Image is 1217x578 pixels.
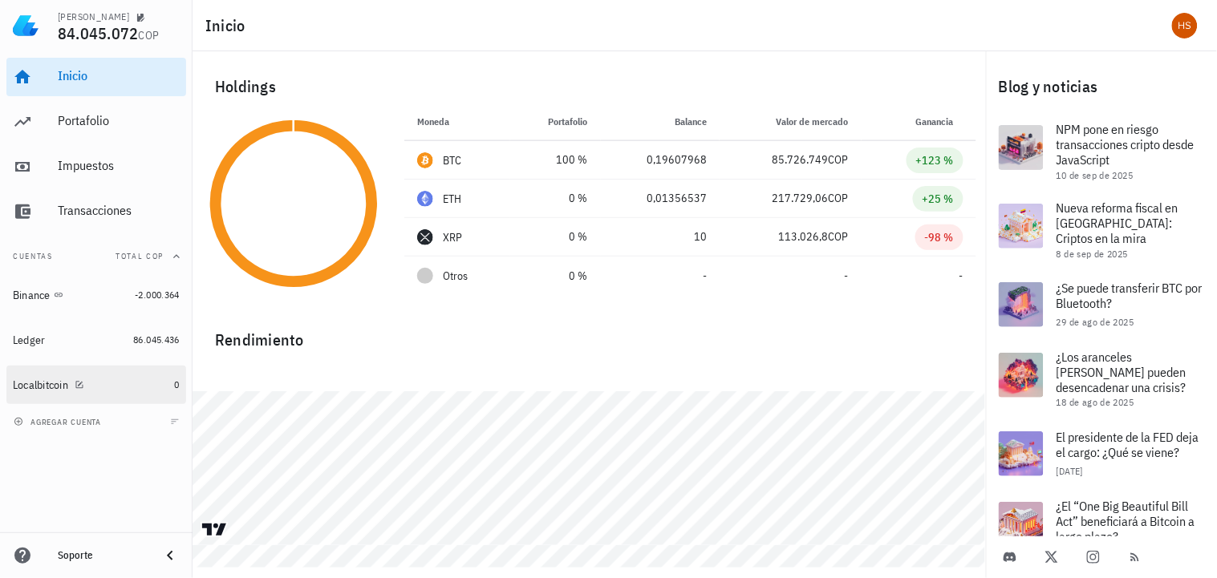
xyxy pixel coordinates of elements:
th: Portafolio [510,103,601,141]
div: BTC [443,152,462,168]
span: Nueva reforma fiscal en [GEOGRAPHIC_DATA]: Criptos en la mira [1057,200,1178,246]
span: 29 de ago de 2025 [1057,316,1134,328]
span: -2.000.364 [135,289,180,301]
span: ¿El “One Big Beautiful Bill Act” beneficiará a Bitcoin a largo plazo? [1057,498,1195,544]
a: Portafolio [6,103,186,141]
span: El presidente de la FED deja el cargo: ¿Qué se viene? [1057,429,1199,460]
a: El presidente de la FED deja el cargo: ¿Qué se viene? [DATE] [986,418,1217,489]
span: agregar cuenta [17,417,101,427]
a: ¿Los aranceles [PERSON_NAME] pueden desencadenar una crisis? 18 de ago de 2025 [986,340,1217,418]
span: NPM pone en riesgo transacciones cripto desde JavaScript [1057,121,1195,168]
span: 18 de ago de 2025 [1057,396,1134,408]
span: ¿Los aranceles [PERSON_NAME] pueden desencadenar una crisis? [1057,349,1187,395]
a: Inicio [6,58,186,96]
th: Balance [601,103,720,141]
div: Localbitcoin [13,378,68,392]
span: Ganancia [916,115,963,127]
div: +25 % [923,191,954,207]
a: Binance -2.000.364 [6,276,186,314]
div: [PERSON_NAME] [58,10,129,23]
th: Valor de mercado [720,103,862,141]
a: Impuestos [6,148,186,186]
div: 0 % [523,190,588,207]
a: ¿Se puede transferir BTC por Bluetooth? 29 de ago de 2025 [986,269,1217,340]
div: Impuestos [58,158,180,173]
div: 0,01356537 [614,190,708,207]
button: CuentasTotal COP [6,237,186,276]
span: 84.045.072 [58,22,139,44]
a: Localbitcoin 0 [6,366,186,404]
span: COP [829,229,849,244]
img: LedgiFi [13,13,39,38]
a: Ledger 86.045.436 [6,321,186,359]
div: Inicio [58,68,180,83]
div: 0 % [523,228,588,245]
th: Moneda [404,103,510,141]
span: - [845,269,849,283]
div: XRP [443,229,463,245]
a: Nueva reforma fiscal en [GEOGRAPHIC_DATA]: Criptos en la mira 8 de sep de 2025 [986,191,1217,269]
span: - [703,269,707,283]
div: Soporte [58,549,148,562]
span: Otros [443,268,468,285]
div: XRP-icon [417,229,433,245]
span: COP [829,152,849,167]
a: Charting by TradingView [201,522,229,537]
span: 86.045.436 [133,333,180,346]
div: avatar [1172,13,1198,38]
a: ¿El “One Big Beautiful Bill Act” beneficiará a Bitcoin a largo plazo? [986,489,1217,568]
div: BTC-icon [417,152,433,168]
div: -98 % [925,229,954,245]
div: 10 [614,228,708,245]
span: COP [829,191,849,205]
a: Transacciones [6,192,186,231]
h1: Inicio [205,13,252,38]
div: Blog y noticias [986,61,1217,112]
div: Transacciones [58,203,180,218]
span: ¿Se puede transferir BTC por Bluetooth? [1057,280,1203,311]
div: Ledger [13,333,46,347]
div: 100 % [523,152,588,168]
span: - [959,269,963,283]
div: Rendimiento [202,314,976,353]
span: 8 de sep de 2025 [1057,248,1128,260]
span: 217.729,06 [773,191,829,205]
button: agregar cuenta [10,414,108,430]
span: 0 [175,378,180,390]
div: 0 % [523,268,588,285]
div: Holdings [202,61,976,112]
div: Binance [13,289,51,302]
span: 113.026,8 [779,229,829,244]
span: 10 de sep de 2025 [1057,169,1134,181]
div: +123 % [916,152,954,168]
span: COP [139,28,160,42]
div: ETH [443,191,462,207]
span: Total COP [116,251,164,261]
div: Portafolio [58,113,180,128]
div: 0,19607968 [614,152,708,168]
span: [DATE] [1057,465,1083,477]
div: ETH-icon [417,191,433,207]
span: 85.726.749 [773,152,829,167]
a: NPM pone en riesgo transacciones cripto desde JavaScript 10 de sep de 2025 [986,112,1217,191]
